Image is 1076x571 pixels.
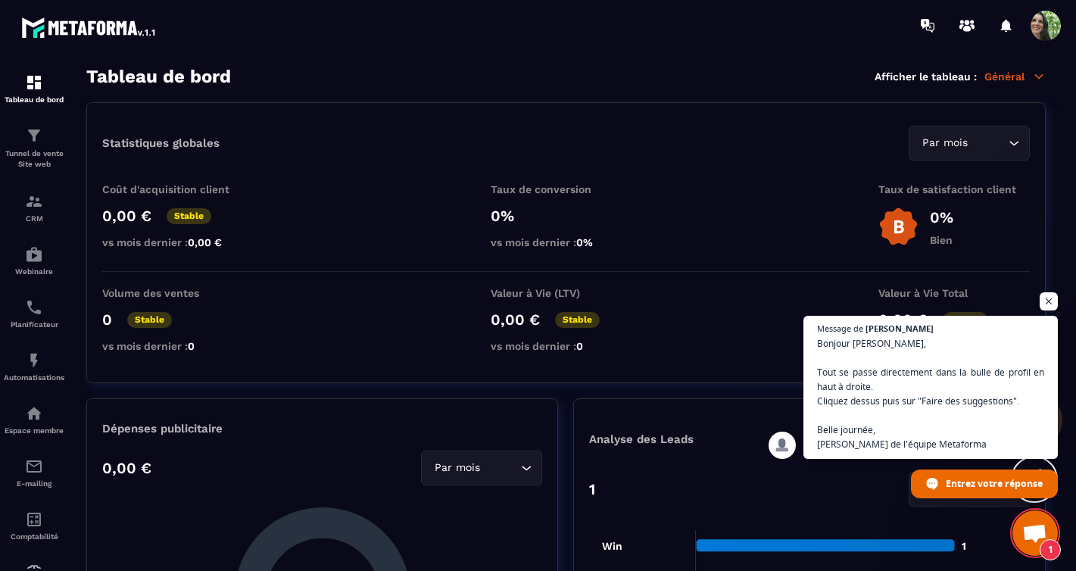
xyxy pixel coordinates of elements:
img: automations [25,351,43,370]
span: Bonjour [PERSON_NAME], Tout se passe directement dans la bulle de profil en haut à droite. Clique... [817,336,1044,451]
img: accountant [25,510,43,529]
div: Ouvrir le chat [1012,510,1058,556]
p: Bien [930,234,953,246]
h3: Tableau de bord [86,66,231,87]
img: b-badge-o.b3b20ee6.svg [878,207,918,247]
span: 1 [1040,539,1061,560]
p: Dépenses publicitaire [102,422,542,435]
p: vs mois dernier : [102,236,254,248]
a: accountantaccountantComptabilité [4,499,64,552]
p: Webinaire [4,267,64,276]
img: logo [21,14,158,41]
p: vs mois dernier : [491,236,642,248]
img: scheduler [25,298,43,317]
a: formationformationTunnel de vente Site web [4,115,64,181]
p: Stable [127,312,172,328]
img: email [25,457,43,476]
input: Search for option [971,135,1005,151]
p: Général [984,70,1046,83]
span: Message de [817,324,863,332]
a: schedulerschedulerPlanificateur [4,287,64,340]
p: vs mois dernier : [102,340,254,352]
p: E-mailing [4,479,64,488]
a: automationsautomationsWebinaire [4,234,64,287]
p: vs mois dernier : [491,340,642,352]
p: 0% [930,208,953,226]
p: Planificateur [4,320,64,329]
p: Comptabilité [4,532,64,541]
span: 0 [188,340,195,352]
p: Automatisations [4,373,64,382]
p: 0,00 € [878,310,928,329]
p: Stable [167,208,211,224]
a: formationformationTableau de bord [4,62,64,115]
img: formation [25,192,43,211]
span: [PERSON_NAME] [865,324,934,332]
p: Tableau de bord [4,95,64,104]
span: 0% [576,236,593,248]
p: Valeur à Vie Total [878,287,1030,299]
img: formation [25,126,43,145]
a: emailemailE-mailing [4,446,64,499]
p: Taux de conversion [491,183,642,195]
p: 0 [102,310,112,329]
a: formationformationCRM [4,181,64,234]
span: Par mois [431,460,483,476]
p: Coût d'acquisition client [102,183,254,195]
p: 0% [491,207,642,225]
p: 0,00 € [102,459,151,477]
p: 0,00 € [102,207,151,225]
input: Search for option [483,460,517,476]
p: Stable [555,312,600,328]
p: Taux de satisfaction client [878,183,1030,195]
p: 1 [589,480,595,498]
p: Afficher le tableau : [875,70,977,83]
a: automationsautomationsAutomatisations [4,340,64,393]
div: Search for option [909,126,1030,161]
p: Tunnel de vente Site web [4,148,64,170]
img: automations [25,404,43,423]
p: 0,00 € [491,310,540,329]
p: CRM [4,214,64,223]
span: Entrez votre réponse [946,470,1043,497]
span: 0,00 € [188,236,222,248]
p: Valeur à Vie (LTV) [491,287,642,299]
a: automationsautomationsEspace membre [4,393,64,446]
div: Search for option [421,451,542,485]
p: Volume des ventes [102,287,254,299]
p: Espace membre [4,426,64,435]
p: Stable [943,312,987,328]
tspan: Win [602,540,622,552]
span: 0 [576,340,583,352]
span: Par mois [918,135,971,151]
img: formation [25,73,43,92]
img: automations [25,245,43,264]
p: Analyse des Leads [589,432,809,446]
p: Statistiques globales [102,136,220,150]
